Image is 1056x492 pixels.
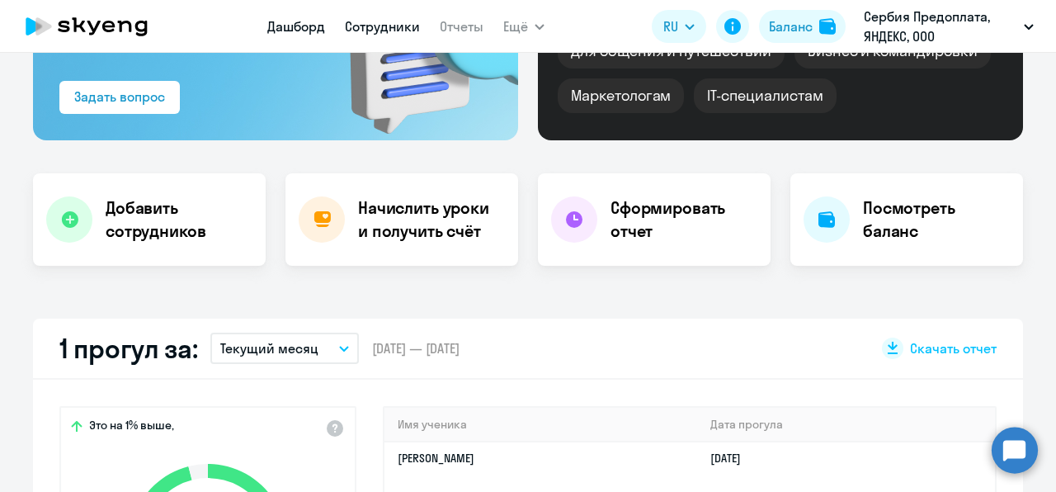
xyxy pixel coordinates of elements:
button: Балансbalance [759,10,846,43]
th: Имя ученика [384,408,697,442]
h2: 1 прогул за: [59,332,197,365]
button: Сербия Предоплата, ЯНДЕКС, ООО [856,7,1042,46]
span: [DATE] — [DATE] [372,339,460,357]
p: Текущий месяц [220,338,318,358]
span: Скачать отчет [910,339,997,357]
button: Ещё [503,10,544,43]
a: [DATE] [710,451,754,466]
button: Задать вопрос [59,81,180,114]
button: RU [652,10,706,43]
th: Дата прогула [697,408,995,442]
span: Ещё [503,17,528,36]
div: Маркетологам [558,78,684,113]
h4: Сформировать отчет [610,196,757,243]
button: Текущий месяц [210,333,359,364]
div: Баланс [769,17,813,36]
h4: Добавить сотрудников [106,196,252,243]
a: Сотрудники [345,18,420,35]
img: balance [819,18,836,35]
a: [PERSON_NAME] [398,451,474,466]
div: IT-специалистам [694,78,836,113]
div: Задать вопрос [74,87,165,106]
a: Дашборд [267,18,325,35]
p: Сербия Предоплата, ЯНДЕКС, ООО [864,7,1017,46]
span: Это на 1% выше, [89,418,174,438]
span: RU [663,17,678,36]
h4: Посмотреть баланс [863,196,1010,243]
a: Отчеты [440,18,483,35]
h4: Начислить уроки и получить счёт [358,196,502,243]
